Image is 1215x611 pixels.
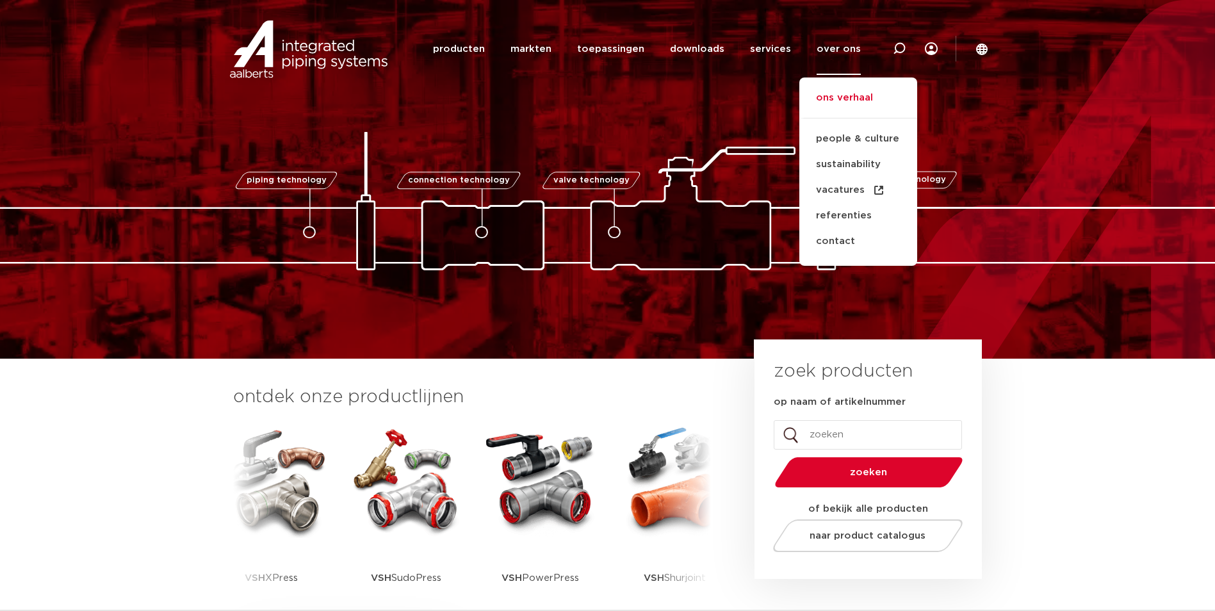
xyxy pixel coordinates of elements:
[501,573,522,583] strong: VSH
[852,176,946,184] span: fastening technology
[769,456,968,489] button: zoeken
[799,203,917,229] a: referenties
[553,176,630,184] span: valve technology
[817,23,861,75] a: over ons
[433,23,485,75] a: producten
[510,23,551,75] a: markten
[799,177,917,203] a: vacatures
[774,420,962,450] input: zoeken
[670,23,724,75] a: downloads
[774,396,906,409] label: op naam of artikelnummer
[769,519,966,552] a: naar product catalogus
[644,573,664,583] strong: VSH
[247,176,327,184] span: piping technology
[577,23,644,75] a: toepassingen
[433,23,861,75] nav: Menu
[799,126,917,152] a: people & culture
[774,359,913,384] h3: zoek producten
[808,504,928,514] strong: of bekijk alle producten
[799,152,917,177] a: sustainability
[371,573,391,583] strong: VSH
[245,573,265,583] strong: VSH
[799,90,917,118] a: ons verhaal
[810,531,926,541] span: naar product catalogus
[799,229,917,254] a: contact
[925,23,938,75] div: my IPS
[750,23,791,75] a: services
[407,176,509,184] span: connection technology
[233,384,711,410] h3: ontdek onze productlijnen
[808,468,930,477] span: zoeken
